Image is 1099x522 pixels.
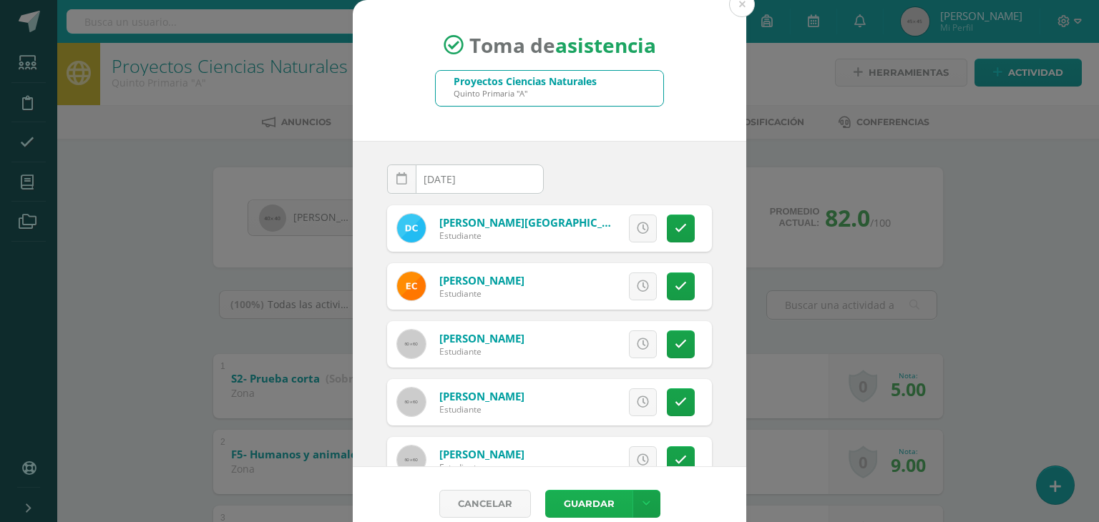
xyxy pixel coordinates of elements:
div: Estudiante [439,287,524,300]
div: Estudiante [439,230,611,242]
a: [PERSON_NAME] [439,273,524,287]
div: Quinto Primaria "A" [454,88,597,99]
a: [PERSON_NAME][GEOGRAPHIC_DATA] [439,215,634,230]
img: 4d4c6960d0b243772f483ba4028e3653.png [397,214,426,242]
img: 60x60 [397,445,426,474]
img: 3dd15cadf8e77a116cd4a8b62b8cd5a7.png [397,272,426,300]
div: Proyectos Ciencias Naturales [454,74,597,88]
div: Estudiante [439,345,524,358]
strong: asistencia [555,31,656,59]
a: Cancelar [439,490,531,518]
div: Estudiante [439,403,524,415]
a: [PERSON_NAME] [439,389,524,403]
input: Fecha de Inasistencia [388,165,543,193]
span: Toma de [469,31,656,59]
img: 60x60 [397,330,426,358]
img: 60x60 [397,388,426,416]
a: [PERSON_NAME] [439,331,524,345]
a: [PERSON_NAME] [439,447,524,461]
button: Guardar [545,490,632,518]
div: Estudiante [439,461,524,473]
input: Busca un grado o sección aquí... [436,71,663,106]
